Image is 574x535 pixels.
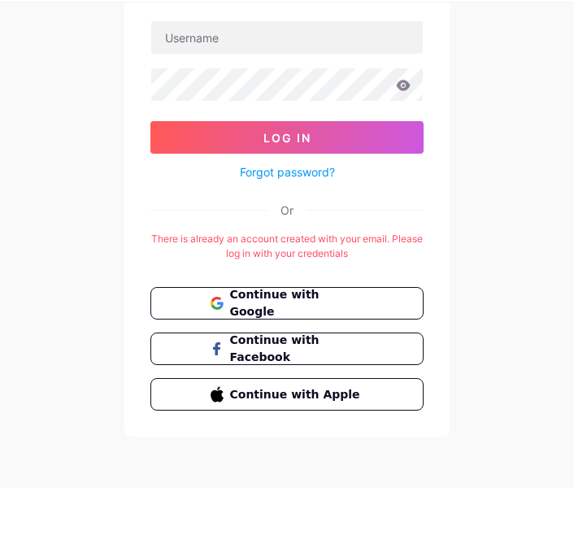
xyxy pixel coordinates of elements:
a: Sign up [479,18,522,31]
button: Continue with Apple [150,425,424,458]
span: Continue with Facebook [230,379,364,413]
div: There is already an account created with your email. Please log in with your credentials [150,279,424,308]
div: Or [280,249,294,266]
button: Continue with Google [150,334,424,367]
div: Don't have an account? [344,16,522,33]
input: Username [151,68,423,101]
button: Continue with Facebook [150,380,424,412]
a: Forgot password? [240,211,335,228]
span: Log In [263,178,311,192]
span: Continue with Google [230,333,364,368]
button: Log In [150,168,424,201]
span: Continue with Apple [230,433,364,450]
